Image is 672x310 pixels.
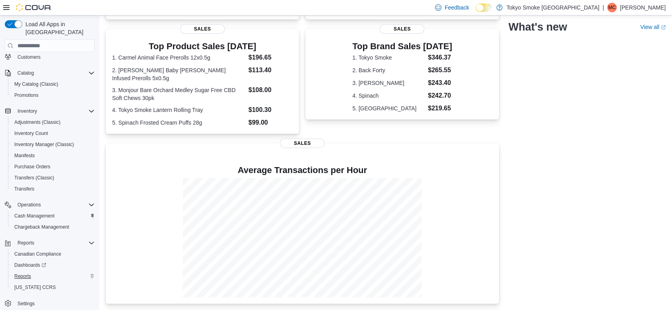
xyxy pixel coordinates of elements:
button: Operations [2,199,98,210]
span: Transfers (Classic) [11,173,95,183]
a: Inventory Count [11,129,51,138]
span: Transfers [14,186,34,192]
button: Canadian Compliance [8,248,98,260]
dd: $99.00 [249,118,293,127]
button: [US_STATE] CCRS [8,282,98,293]
span: Canadian Compliance [14,251,61,257]
dd: $113.40 [249,65,293,75]
p: Tokyo Smoke [GEOGRAPHIC_DATA] [507,3,600,12]
span: Promotions [14,92,39,98]
a: Settings [14,299,38,308]
button: My Catalog (Classic) [8,79,98,90]
dd: $196.65 [249,53,293,62]
span: Inventory Manager (Classic) [11,140,95,149]
span: Operations [14,200,95,210]
a: View allExternal link [640,24,666,30]
span: Load All Apps in [GEOGRAPHIC_DATA] [22,20,95,36]
span: Customers [14,52,95,62]
span: Catalog [14,68,95,78]
p: | [602,3,604,12]
span: Cash Management [14,213,54,219]
span: Canadian Compliance [11,249,95,259]
span: Sales [380,24,424,34]
img: Cova [16,4,52,12]
div: Milo Che [607,3,617,12]
dt: 3. [PERSON_NAME] [352,79,425,87]
span: Sales [180,24,225,34]
span: Operations [17,202,41,208]
dd: $243.40 [428,78,452,88]
a: Customers [14,52,44,62]
button: Transfers (Classic) [8,172,98,183]
a: My Catalog (Classic) [11,79,62,89]
a: Cash Management [11,211,58,221]
button: Catalog [2,67,98,79]
button: Inventory Manager (Classic) [8,139,98,150]
a: Dashboards [8,260,98,271]
span: Inventory Count [14,130,48,137]
a: Chargeback Management [11,222,72,232]
input: Dark Mode [476,4,492,12]
dt: 5. [GEOGRAPHIC_DATA] [352,104,425,112]
span: Reports [17,240,34,246]
button: Reports [14,238,37,248]
h4: Average Transactions per Hour [112,166,493,175]
span: Dashboards [14,262,46,268]
button: Catalog [14,68,37,78]
span: Purchase Orders [11,162,95,171]
dt: 4. Tokyo Smoke Lantern Rolling Tray [112,106,245,114]
span: Inventory [14,106,95,116]
button: Purchase Orders [8,161,98,172]
span: Feedback [445,4,469,12]
span: Manifests [14,152,35,159]
a: Adjustments (Classic) [11,117,64,127]
span: Sales [280,139,324,148]
button: Settings [2,298,98,309]
svg: External link [661,25,666,30]
span: Inventory Manager (Classic) [14,141,74,148]
dd: $346.37 [428,53,452,62]
span: Settings [14,298,95,308]
span: Reports [11,271,95,281]
span: Promotions [11,90,95,100]
button: Reports [8,271,98,282]
a: Manifests [11,151,38,160]
button: Adjustments (Classic) [8,117,98,128]
a: Canadian Compliance [11,249,64,259]
dt: 5. Spinach Frosted Cream Puffs 28g [112,119,245,127]
span: Transfers [11,184,95,194]
a: Reports [11,271,34,281]
span: Chargeback Management [14,224,69,230]
a: Dashboards [11,260,49,270]
span: MC [608,3,616,12]
span: Manifests [11,151,95,160]
span: Adjustments (Classic) [14,119,60,125]
h2: What's new [509,21,567,33]
dd: $219.65 [428,104,452,113]
span: Dashboards [11,260,95,270]
a: Transfers (Classic) [11,173,57,183]
span: Chargeback Management [11,222,95,232]
span: Settings [17,300,35,307]
span: My Catalog (Classic) [11,79,95,89]
span: Purchase Orders [14,164,50,170]
button: Promotions [8,90,98,101]
dd: $265.55 [428,65,452,75]
span: [US_STATE] CCRS [14,284,56,291]
span: Catalog [17,70,34,76]
button: Inventory [14,106,40,116]
a: Promotions [11,90,42,100]
a: Purchase Orders [11,162,54,171]
a: [US_STATE] CCRS [11,283,59,292]
span: Reports [14,273,31,279]
dt: 1. Carmel Animal Face Prerolls 12x0.5g [112,54,245,62]
a: Inventory Manager (Classic) [11,140,77,149]
p: [PERSON_NAME] [620,3,666,12]
span: Customers [17,54,41,60]
span: Inventory Count [11,129,95,138]
span: Reports [14,238,95,248]
dd: $100.30 [249,105,293,115]
h3: Top Brand Sales [DATE] [352,42,452,51]
dt: 2. [PERSON_NAME] Baby [PERSON_NAME] Infused Prerolls 5x0.5g [112,66,245,82]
